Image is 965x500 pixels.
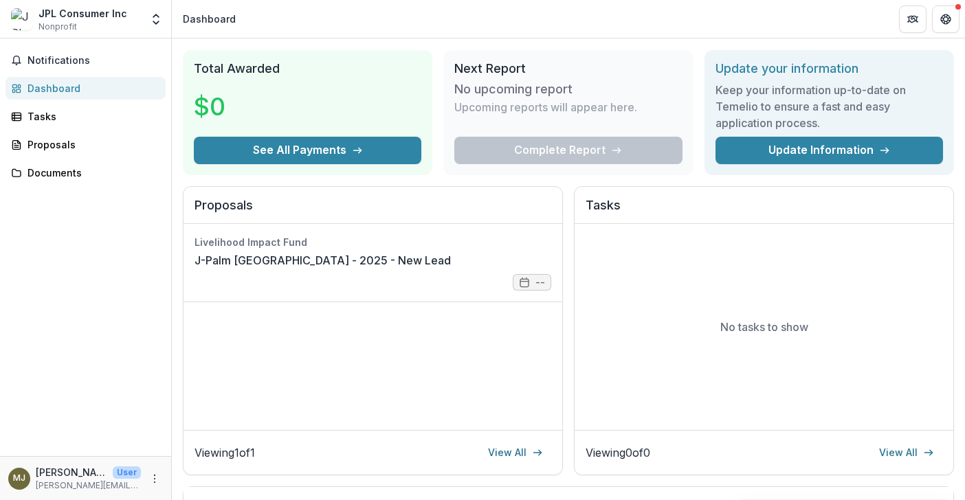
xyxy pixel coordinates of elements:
[5,105,166,128] a: Tasks
[586,198,942,224] h2: Tasks
[454,61,682,76] h2: Next Report
[27,166,155,180] div: Documents
[716,61,943,76] h2: Update your information
[36,465,107,479] p: [PERSON_NAME]
[27,81,155,95] div: Dashboard
[38,21,77,33] span: Nonprofit
[5,161,166,184] a: Documents
[146,470,163,487] button: More
[27,137,155,152] div: Proposals
[27,55,160,67] span: Notifications
[932,5,960,33] button: Get Help
[5,49,166,71] button: Notifications
[195,198,551,224] h2: Proposals
[36,479,141,492] p: [PERSON_NAME][EMAIL_ADDRESS][DOMAIN_NAME]
[5,77,166,100] a: Dashboard
[5,133,166,156] a: Proposals
[183,12,236,26] div: Dashboard
[586,444,650,461] p: Viewing 0 of 0
[146,5,166,33] button: Open entity switcher
[177,9,241,29] nav: breadcrumb
[454,99,637,115] p: Upcoming reports will appear here.
[13,474,25,483] div: Mahmud Johnson
[113,466,141,479] p: User
[194,61,421,76] h2: Total Awarded
[195,252,451,269] a: J-Palm [GEOGRAPHIC_DATA] - 2025 - New Lead
[716,82,943,131] h3: Keep your information up-to-date on Temelio to ensure a fast and easy application process.
[11,8,33,30] img: JPL Consumer Inc
[899,5,927,33] button: Partners
[720,319,808,335] p: No tasks to show
[480,442,551,464] a: View All
[716,137,943,164] a: Update Information
[194,88,297,125] h3: $0
[871,442,942,464] a: View All
[454,82,573,97] h3: No upcoming report
[195,444,255,461] p: Viewing 1 of 1
[194,137,421,164] button: See All Payments
[38,6,127,21] div: JPL Consumer Inc
[27,109,155,124] div: Tasks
